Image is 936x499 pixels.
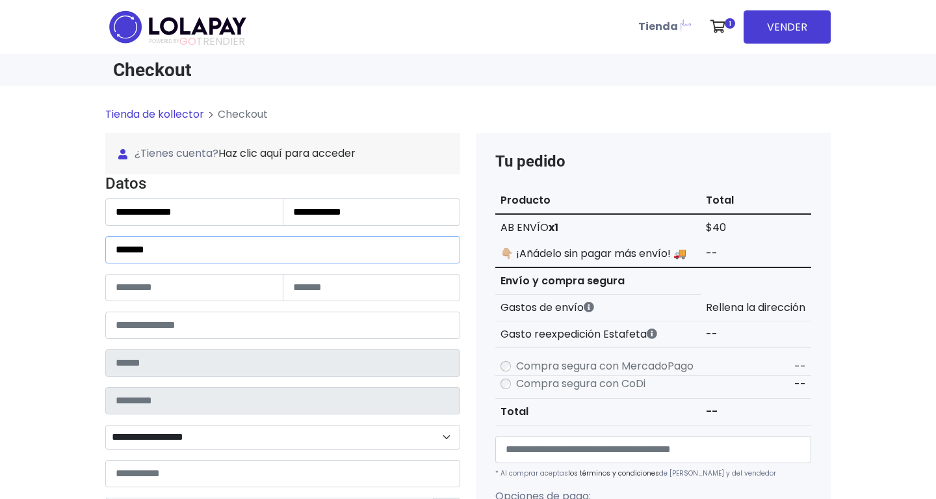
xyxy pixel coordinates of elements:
span: 1 [725,18,735,29]
label: Compra segura con MercadoPago [516,358,694,374]
th: Total [701,187,811,214]
th: Gasto reexpedición Estafeta [495,321,701,348]
li: Checkout [204,107,268,122]
img: Lolapay Plus [678,17,694,33]
td: 👇🏼 ¡Añádelo sin pagar más envío! 🚚 [495,241,701,267]
p: * Al comprar aceptas de [PERSON_NAME] y del vendedor [495,468,811,478]
td: -- [701,321,811,348]
span: GO [179,34,196,49]
img: logo [105,7,250,47]
label: Compra segura con CoDi [516,376,645,392]
span: ¿Tienes cuenta? [118,146,447,161]
span: -- [794,377,806,392]
a: Haz clic aquí para acceder [218,146,356,161]
span: POWERED BY [149,38,179,45]
nav: breadcrumb [105,107,831,133]
b: Tienda [638,19,678,34]
h4: Tu pedido [495,152,811,171]
strong: x1 [549,220,558,235]
td: Rellena la dirección [701,295,811,321]
i: Estafeta cobra este monto extra por ser un CP de difícil acceso [647,329,657,339]
th: Producto [495,187,701,214]
td: -- [701,241,811,267]
a: 1 [704,7,738,46]
th: Gastos de envío [495,295,701,321]
td: -- [701,399,811,425]
h4: Datos [105,174,460,193]
span: -- [794,359,806,374]
a: los términos y condiciones [568,468,659,478]
span: TRENDIER [149,36,245,47]
a: VENDER [744,10,831,44]
a: Tienda de kollector [105,107,204,122]
td: $40 [701,214,811,241]
th: Total [495,399,701,425]
td: AB ENVÍO [495,214,701,241]
i: Los gastos de envío dependen de códigos postales. ¡Te puedes llevar más productos en un solo envío ! [584,302,594,312]
th: Envío y compra segura [495,267,701,295]
h1: Checkout [113,59,460,81]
